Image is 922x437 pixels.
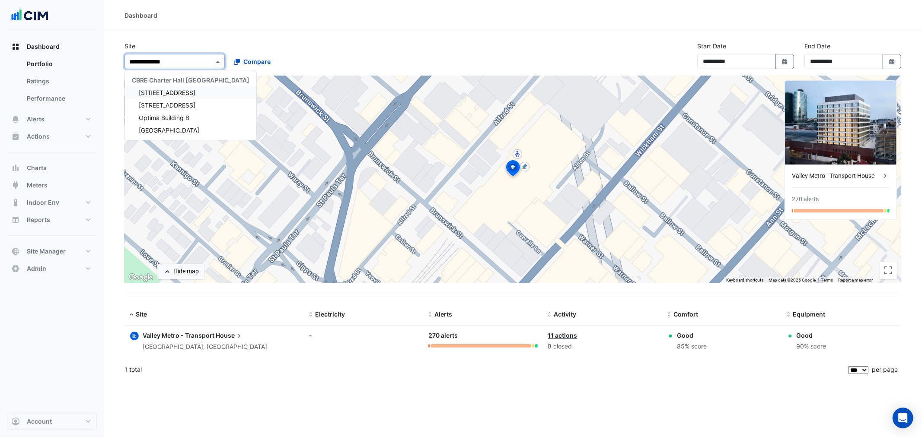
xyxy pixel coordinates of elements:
[309,331,418,340] div: -
[27,198,59,207] span: Indoor Env
[7,55,97,111] div: Dashboard
[11,198,20,207] app-icon: Indoor Env
[27,42,60,51] span: Dashboard
[143,342,267,352] div: [GEOGRAPHIC_DATA], [GEOGRAPHIC_DATA]
[27,264,46,273] span: Admin
[11,215,20,224] app-icon: Reports
[7,159,97,177] button: Charts
[726,277,763,283] button: Keyboard shortcuts
[157,264,204,279] button: Hide map
[785,81,896,165] img: Valley Metro - Transport House
[243,57,271,66] span: Compare
[27,181,48,190] span: Meters
[127,272,155,283] a: Open this area in Google Maps (opens a new window)
[7,194,97,211] button: Indoor Env
[20,90,97,107] a: Performance
[127,272,155,283] img: Google
[125,70,256,140] div: Options List
[124,359,846,380] div: 1 total
[548,332,577,339] a: 11 actions
[7,211,97,228] button: Reports
[11,181,20,190] app-icon: Meters
[554,310,577,318] span: Activity
[27,164,47,172] span: Charts
[143,332,214,339] span: Valley Metro - Transport
[11,247,20,256] app-icon: Site Manager
[797,342,826,351] div: 90% score
[20,55,97,73] a: Portfolio
[7,260,97,277] button: Admin
[27,247,66,256] span: Site Manager
[216,331,243,340] span: House
[11,164,20,172] app-icon: Charts
[781,58,789,65] fa-icon: Select Date
[888,58,896,65] fa-icon: Select Date
[228,54,276,69] button: Compare
[139,101,195,109] span: [STREET_ADDRESS]
[124,41,135,51] label: Site
[7,128,97,145] button: Actions
[7,177,97,194] button: Meters
[315,310,345,318] span: Electricity
[821,278,833,282] a: Terms (opens in new tab)
[10,7,49,24] img: Company Logo
[27,132,50,141] span: Actions
[792,171,881,180] div: Valley Metro - Transport House
[893,408,913,428] div: Open Intercom Messenger
[124,11,157,20] div: Dashboard
[139,89,195,96] span: [STREET_ADDRESS]
[434,310,452,318] span: Alerts
[872,366,898,373] span: per page
[880,262,897,279] button: Toggle fullscreen view
[7,243,97,260] button: Site Manager
[677,342,707,351] div: 85% score
[136,310,147,318] span: Site
[792,195,819,204] div: 270 alerts
[27,215,50,224] span: Reports
[797,331,826,340] div: Good
[20,73,97,90] a: Ratings
[838,278,873,282] a: Report a map error
[132,76,249,84] span: CBRE Charter Hall [GEOGRAPHIC_DATA]
[673,310,698,318] span: Comfort
[139,127,199,134] span: [GEOGRAPHIC_DATA]
[7,413,97,430] button: Account
[27,417,52,426] span: Account
[11,115,20,123] app-icon: Alerts
[173,267,199,276] div: Hide map
[27,115,45,123] span: Alerts
[697,41,726,51] label: Start Date
[769,278,816,282] span: Map data ©2025 Google
[7,111,97,128] button: Alerts
[804,41,830,51] label: End Date
[504,159,523,180] img: site-pin-selected.svg
[11,132,20,141] app-icon: Actions
[139,114,189,121] span: Optima Building B
[11,264,20,273] app-icon: Admin
[428,331,537,341] div: 270 alerts
[793,310,826,318] span: Equipment
[11,42,20,51] app-icon: Dashboard
[7,38,97,55] button: Dashboard
[548,342,657,351] div: 8 closed
[677,331,707,340] div: Good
